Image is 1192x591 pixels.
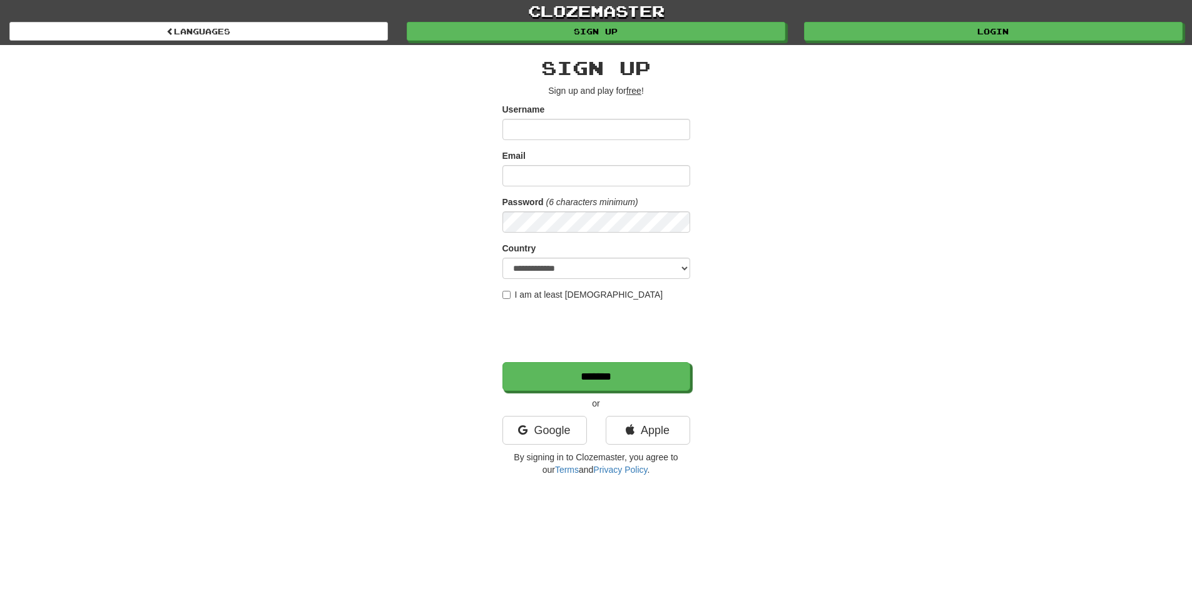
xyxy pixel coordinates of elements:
a: Privacy Policy [593,465,647,475]
p: By signing in to Clozemaster, you agree to our and . [502,451,690,476]
label: I am at least [DEMOGRAPHIC_DATA] [502,288,663,301]
p: or [502,397,690,410]
a: Terms [555,465,579,475]
a: Apple [606,416,690,445]
a: Google [502,416,587,445]
input: I am at least [DEMOGRAPHIC_DATA] [502,291,511,299]
iframe: reCAPTCHA [502,307,693,356]
a: Login [804,22,1183,41]
label: Password [502,196,544,208]
u: free [626,86,641,96]
a: Sign up [407,22,785,41]
label: Username [502,103,545,116]
em: (6 characters minimum) [546,197,638,207]
h2: Sign up [502,58,690,78]
label: Email [502,149,526,162]
label: Country [502,242,536,255]
a: Languages [9,22,388,41]
p: Sign up and play for ! [502,84,690,97]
